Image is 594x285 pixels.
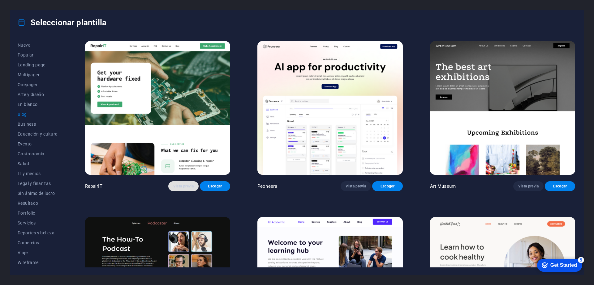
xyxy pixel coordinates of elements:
[18,201,58,206] span: Resultado
[18,72,58,77] span: Multipager
[513,181,544,191] button: Vista previa
[550,184,570,189] span: Escoger
[18,151,58,156] span: Gastronomía
[377,184,398,189] span: Escoger
[18,80,58,90] button: Onepager
[18,181,58,186] span: Legal y finanzas
[18,169,58,178] button: IT y medios
[18,40,58,50] button: Nueva
[430,183,456,189] p: Art Museum
[18,122,58,127] span: Business
[18,188,58,198] button: Sin ánimo de lucro
[18,198,58,208] button: Resultado
[18,60,58,70] button: Landing page
[18,92,58,97] span: Arte y diseño
[545,181,575,191] button: Escoger
[18,141,58,146] span: Evento
[18,119,58,129] button: Business
[5,3,50,16] div: Get Started 5 items remaining, 0% complete
[18,109,58,119] button: Blog
[46,1,52,7] div: 5
[18,161,58,166] span: Salud
[18,258,58,267] button: Wireframe
[18,171,58,176] span: IT y medios
[18,102,58,107] span: En blanco
[18,248,58,258] button: Viaje
[18,208,58,218] button: Portfolio
[18,43,58,48] span: Nueva
[346,184,366,189] span: Vista previa
[257,41,402,175] img: Peoneera
[18,159,58,169] button: Salud
[18,220,58,225] span: Servicios
[18,228,58,238] button: Deportes y belleza
[430,41,575,175] img: Art Museum
[18,18,106,27] h4: Seleccionar plantilla
[205,184,225,189] span: Escoger
[85,41,230,175] img: RepairIT
[18,99,58,109] button: En blanco
[18,52,58,57] span: Popular
[18,132,58,136] span: Educación y cultura
[18,218,58,228] button: Servicios
[168,181,199,191] button: Vista previa
[257,183,277,189] p: Peoneera
[341,181,371,191] button: Vista previa
[18,250,58,255] span: Viaje
[85,183,102,189] p: RepairIT
[18,149,58,159] button: Gastronomía
[18,191,58,196] span: Sin ánimo de lucro
[18,50,58,60] button: Popular
[18,62,58,67] span: Landing page
[18,211,58,216] span: Portfolio
[518,184,539,189] span: Vista previa
[18,129,58,139] button: Educación y cultura
[18,240,58,245] span: Comercios
[18,230,58,235] span: Deportes y belleza
[18,178,58,188] button: Legal y finanzas
[18,112,58,117] span: Blog
[18,139,58,149] button: Evento
[18,238,58,248] button: Comercios
[18,7,45,12] div: Get Started
[18,90,58,99] button: Arte y diseño
[173,184,194,189] span: Vista previa
[18,70,58,80] button: Multipager
[18,260,58,265] span: Wireframe
[18,82,58,87] span: Onepager
[200,181,230,191] button: Escoger
[372,181,402,191] button: Escoger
